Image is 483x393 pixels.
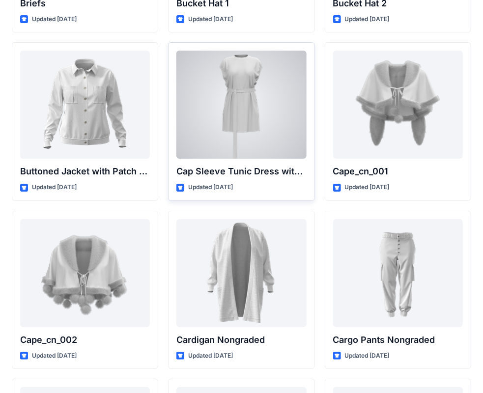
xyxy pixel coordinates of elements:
p: Cardigan Nongraded [176,333,306,347]
p: Updated [DATE] [188,14,233,25]
a: Cape_cn_002 [20,219,150,327]
p: Updated [DATE] [188,351,233,361]
a: Buttoned Jacket with Patch Pockets Nongraded [20,51,150,159]
p: Updated [DATE] [32,182,77,193]
p: Updated [DATE] [345,351,390,361]
p: Updated [DATE] [345,182,390,193]
p: Updated [DATE] [32,14,77,25]
p: Updated [DATE] [32,351,77,361]
p: Buttoned Jacket with Patch Pockets Nongraded [20,165,150,178]
p: Cape_cn_002 [20,333,150,347]
p: Updated [DATE] [345,14,390,25]
a: Cardigan Nongraded [176,219,306,327]
a: Cape_cn_001 [333,51,463,159]
a: Cargo Pants Nongraded [333,219,463,327]
p: Cargo Pants Nongraded [333,333,463,347]
p: Cap Sleeve Tunic Dress with Belt [176,165,306,178]
a: Cap Sleeve Tunic Dress with Belt [176,51,306,159]
p: Cape_cn_001 [333,165,463,178]
p: Updated [DATE] [188,182,233,193]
